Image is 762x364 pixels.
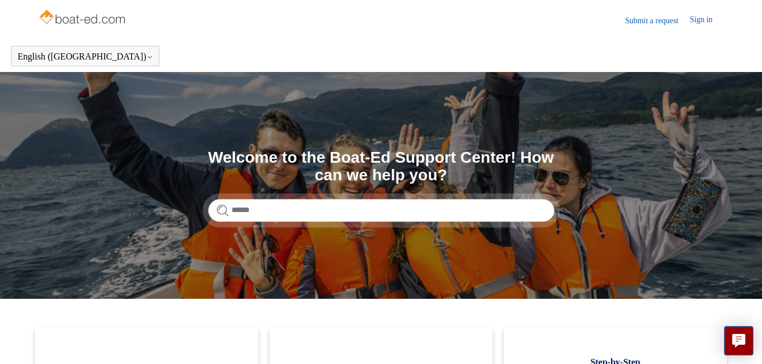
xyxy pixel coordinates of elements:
input: Search [208,199,554,222]
button: English ([GEOGRAPHIC_DATA]) [18,52,153,62]
a: Sign in [690,14,724,27]
img: Boat-Ed Help Center home page [38,7,128,29]
h1: Welcome to the Boat-Ed Support Center! How can we help you? [208,149,554,184]
a: Submit a request [625,15,690,27]
button: Live chat [724,326,753,355]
